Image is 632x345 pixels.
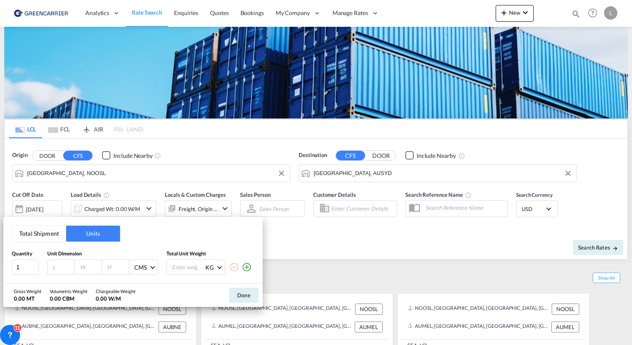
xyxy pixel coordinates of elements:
[166,250,254,257] div: Total Unit Weight
[106,263,129,271] input: H
[66,226,120,242] button: Units
[12,260,39,275] input: Qty
[229,288,258,303] button: Done
[229,262,239,272] md-icon: icon-minus-circle-outline
[96,288,136,294] div: Chargeable Weight
[12,250,39,257] div: Quantity
[12,226,66,242] button: Total Shipment
[171,260,205,274] input: Enter weight
[47,250,158,257] div: Unit Dimension
[134,264,147,271] div: CMS
[242,262,252,272] md-icon: icon-plus-circle-outline
[52,263,74,271] input: L
[79,263,102,271] input: W
[205,264,214,271] div: KG
[14,288,41,294] div: Gross Weight
[50,295,87,302] div: 0.00 CBM
[96,295,136,302] div: 0.00 W/M
[14,295,41,302] div: 0.00 MT
[50,288,87,294] div: Volumetric Weight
